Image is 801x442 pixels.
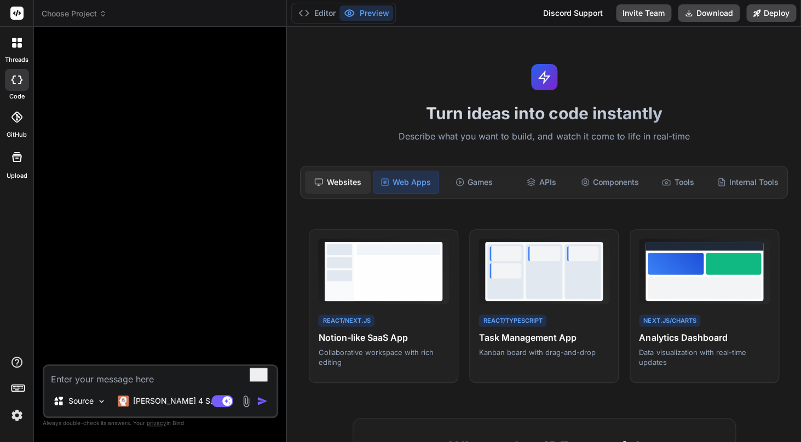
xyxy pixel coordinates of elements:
h4: Task Management App [479,331,609,344]
button: Editor [294,5,339,21]
div: Websites [305,171,370,194]
label: threads [5,55,28,65]
div: Components [577,171,643,194]
div: Discord Support [537,4,609,22]
button: Preview [339,5,393,21]
div: Internal Tools [713,171,783,194]
h4: Analytics Dashboard [639,331,770,344]
h1: Turn ideas into code instantly [293,103,794,123]
textarea: To enrich screen reader interactions, please activate Accessibility in Grammarly extension settings [44,366,276,386]
img: Claude 4 Sonnet [118,396,129,406]
div: Tools [646,171,711,194]
button: Invite Team [616,4,671,22]
p: [PERSON_NAME] 4 S.. [133,396,215,406]
button: Download [678,4,740,22]
span: privacy [147,420,166,426]
label: Upload [7,171,27,181]
div: React/Next.js [318,315,374,327]
span: Choose Project [42,8,107,19]
div: Next.js/Charts [639,315,700,327]
h4: Notion-like SaaS App [318,331,449,344]
div: APIs [509,171,574,194]
img: icon [257,396,268,406]
button: Deploy [746,4,796,22]
div: React/TypeScript [479,315,546,327]
p: Source [68,396,94,406]
div: Web Apps [373,171,439,194]
label: GitHub [7,130,27,139]
img: Pick Models [97,397,106,406]
img: attachment [240,395,252,408]
img: settings [8,406,26,424]
label: code [9,92,25,101]
p: Kanban board with drag-and-drop [479,347,609,357]
p: Always double-check its answers. Your in Bind [43,418,278,428]
p: Data visualization with real-time updates [639,347,770,367]
div: Games [441,171,506,194]
p: Describe what you want to build, and watch it come to life in real-time [293,130,794,144]
p: Collaborative workspace with rich editing [318,347,449,367]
